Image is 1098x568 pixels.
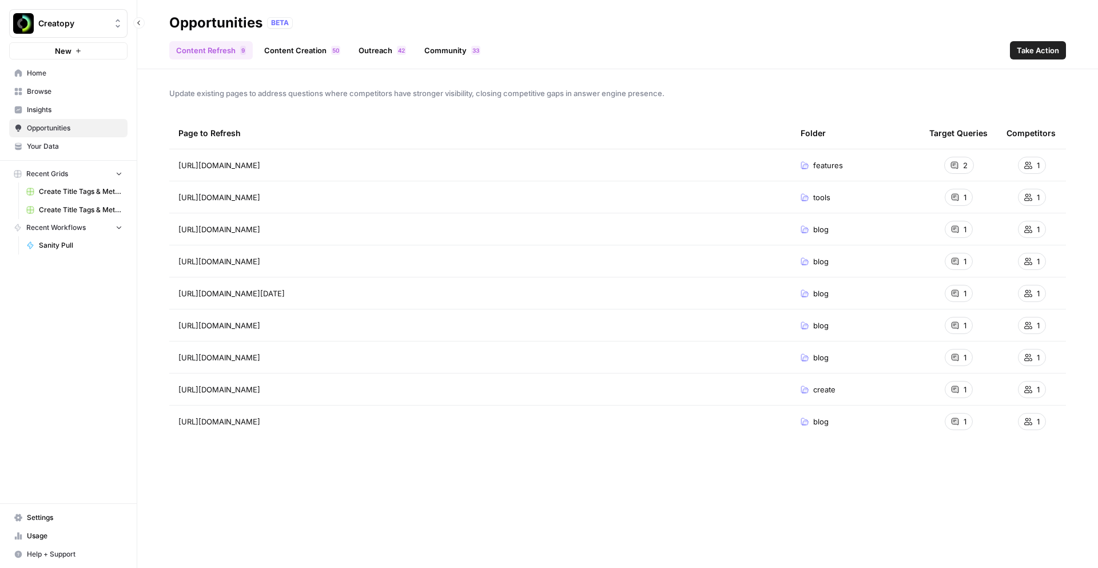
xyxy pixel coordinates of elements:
[9,545,128,563] button: Help + Support
[27,105,122,115] span: Insights
[471,46,480,55] div: 33
[21,236,128,255] a: Sanity Pull
[417,41,487,59] a: Community33
[9,119,128,137] a: Opportunities
[813,416,829,427] span: blog
[813,256,829,267] span: blog
[1037,352,1040,363] span: 1
[26,169,68,179] span: Recent Grids
[27,513,122,523] span: Settings
[1037,384,1040,395] span: 1
[27,531,122,541] span: Usage
[1037,224,1040,235] span: 1
[39,240,122,251] span: Sanity Pull
[240,46,246,55] div: 9
[472,46,476,55] span: 3
[169,14,262,32] div: Opportunities
[9,527,128,545] a: Usage
[257,41,347,59] a: Content Creation50
[929,117,988,149] div: Target Queries
[178,288,285,299] span: [URL][DOMAIN_NAME][DATE]
[21,182,128,201] a: Create Title Tags & Meta Descriptions for Page
[38,18,108,29] span: Creatopy
[26,223,86,233] span: Recent Workflows
[9,509,128,527] a: Settings
[398,46,401,55] span: 4
[27,549,122,559] span: Help + Support
[13,13,34,34] img: Creatopy Logo
[813,224,829,235] span: blog
[401,46,405,55] span: 2
[964,224,966,235] span: 1
[476,46,479,55] span: 3
[964,416,966,427] span: 1
[9,82,128,101] a: Browse
[963,160,968,171] span: 2
[1037,192,1040,203] span: 1
[27,86,122,97] span: Browse
[55,45,71,57] span: New
[352,41,413,59] a: Outreach42
[813,384,836,395] span: create
[9,64,128,82] a: Home
[178,352,260,363] span: [URL][DOMAIN_NAME]
[169,88,1066,99] span: Update existing pages to address questions where competitors have stronger visibility, closing co...
[1010,41,1066,59] button: Take Action
[964,384,966,395] span: 1
[1017,45,1059,56] span: Take Action
[178,256,260,267] span: [URL][DOMAIN_NAME]
[21,201,128,219] a: Create Title Tags & Meta Descriptions for Page
[27,141,122,152] span: Your Data
[241,46,245,55] span: 9
[964,320,966,331] span: 1
[964,256,966,267] span: 1
[397,46,406,55] div: 42
[27,123,122,133] span: Opportunities
[1037,320,1040,331] span: 1
[267,17,293,29] div: BETA
[39,205,122,215] span: Create Title Tags & Meta Descriptions for Page
[9,137,128,156] a: Your Data
[813,192,830,203] span: tools
[332,46,336,55] span: 5
[9,101,128,119] a: Insights
[1037,416,1040,427] span: 1
[1037,288,1040,299] span: 1
[331,46,340,55] div: 50
[1037,160,1040,171] span: 1
[1037,256,1040,267] span: 1
[27,68,122,78] span: Home
[39,186,122,197] span: Create Title Tags & Meta Descriptions for Page
[9,42,128,59] button: New
[9,165,128,182] button: Recent Grids
[178,117,782,149] div: Page to Refresh
[801,117,826,149] div: Folder
[1006,117,1056,149] div: Competitors
[178,224,260,235] span: [URL][DOMAIN_NAME]
[9,219,128,236] button: Recent Workflows
[169,41,253,59] a: Content Refresh9
[813,352,829,363] span: blog
[9,9,128,38] button: Workspace: Creatopy
[964,288,966,299] span: 1
[178,320,260,331] span: [URL][DOMAIN_NAME]
[813,288,829,299] span: blog
[178,192,260,203] span: [URL][DOMAIN_NAME]
[813,320,829,331] span: blog
[813,160,843,171] span: features
[178,384,260,395] span: [URL][DOMAIN_NAME]
[336,46,339,55] span: 0
[964,352,966,363] span: 1
[178,160,260,171] span: [URL][DOMAIN_NAME]
[964,192,966,203] span: 1
[178,416,260,427] span: [URL][DOMAIN_NAME]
